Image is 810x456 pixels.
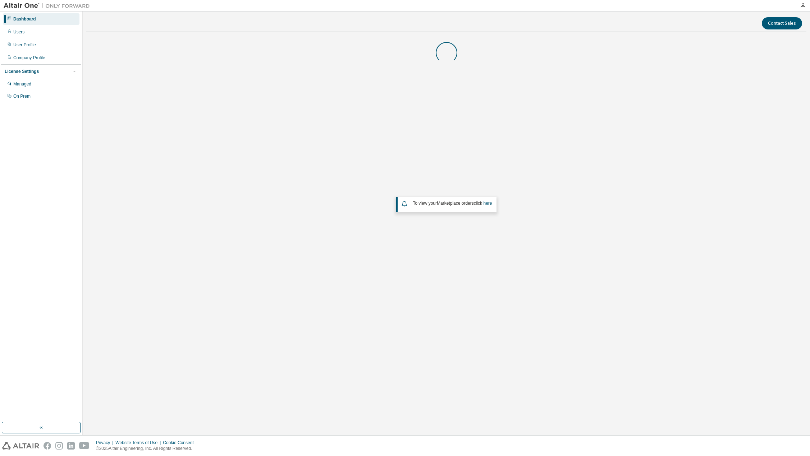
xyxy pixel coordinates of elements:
img: Altair One [4,2,93,9]
img: linkedin.svg [67,442,75,450]
div: Dashboard [13,16,36,22]
span: To view your click [413,201,492,206]
p: © 2025 Altair Engineering, Inc. All Rights Reserved. [96,446,198,452]
img: youtube.svg [79,442,90,450]
div: Privacy [96,440,115,446]
div: Users [13,29,24,35]
div: On Prem [13,93,31,99]
img: facebook.svg [44,442,51,450]
div: Managed [13,81,31,87]
div: User Profile [13,42,36,48]
div: License Settings [5,69,39,74]
em: Marketplace orders [437,201,474,206]
img: altair_logo.svg [2,442,39,450]
div: Company Profile [13,55,45,61]
div: Cookie Consent [163,440,198,446]
img: instagram.svg [55,442,63,450]
button: Contact Sales [762,17,802,29]
a: here [483,201,492,206]
div: Website Terms of Use [115,440,163,446]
